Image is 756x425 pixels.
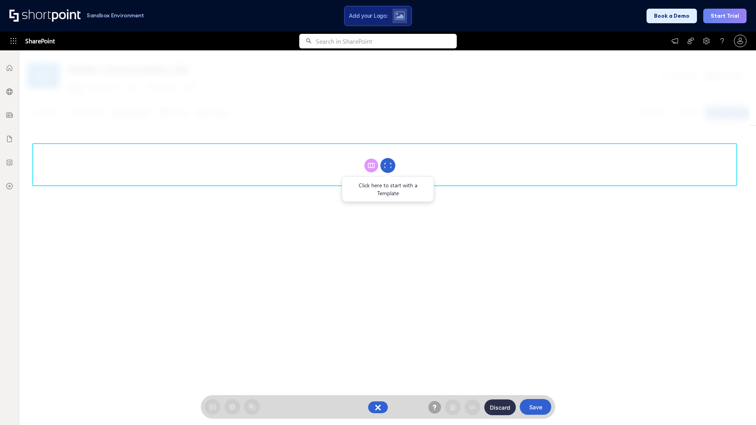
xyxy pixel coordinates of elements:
[647,9,697,23] button: Book a Demo
[395,11,405,20] img: Upload logo
[87,13,144,18] h1: Sandbox Environment
[349,12,387,19] span: Add your Logo:
[484,399,516,415] button: Discard
[703,9,747,23] button: Start Trial
[520,399,551,415] button: Save
[316,34,457,48] input: Search in SharePoint
[717,387,756,425] iframe: Chat Widget
[25,31,55,50] span: SharePoint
